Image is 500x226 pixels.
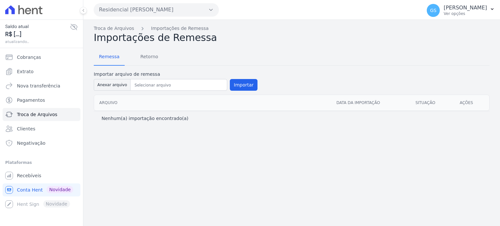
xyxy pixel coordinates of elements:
th: Situação [410,95,454,111]
a: Conta Hent Novidade [3,183,80,196]
span: Nova transferência [17,83,60,89]
a: Remessa [94,49,125,66]
nav: Breadcrumb [94,25,490,32]
p: Nenhum(a) importação encontrado(a) [102,115,188,122]
span: atualizando... [5,39,70,45]
a: Pagamentos [3,94,80,107]
span: Saldo atual [5,23,70,30]
span: Extrato [17,68,34,75]
span: Cobranças [17,54,41,60]
a: Cobranças [3,51,80,64]
span: Remessa [95,50,123,63]
a: Clientes [3,122,80,135]
a: Nova transferência [3,79,80,92]
button: Residencial [PERSON_NAME] [94,3,219,16]
nav: Sidebar [5,51,78,211]
input: Selecionar arquivo [132,81,226,89]
button: Importar [230,79,257,91]
a: Retorno [135,49,163,66]
a: Importações de Remessa [151,25,209,32]
a: Recebíveis [3,169,80,182]
span: Conta Hent [17,187,43,193]
button: GS [PERSON_NAME] Ver opções [422,1,500,20]
a: Troca de Arquivos [94,25,134,32]
th: Data da Importação [331,95,410,111]
label: Importar arquivo de remessa [94,71,257,78]
h2: Importações de Remessa [94,32,490,44]
span: Novidade [47,186,73,193]
p: [PERSON_NAME] [444,5,487,11]
span: Clientes [17,126,35,132]
span: GS [430,8,437,13]
th: Arquivo [94,95,331,111]
span: R$ [...] [5,30,70,39]
th: Ações [454,95,489,111]
a: Extrato [3,65,80,78]
span: Troca de Arquivos [17,111,57,118]
p: Ver opções [444,11,487,16]
a: Negativação [3,137,80,150]
div: Plataformas [5,159,78,166]
button: Anexar arquivo [94,79,131,91]
span: Negativação [17,140,46,146]
span: Retorno [136,50,162,63]
a: Troca de Arquivos [3,108,80,121]
span: Recebíveis [17,172,41,179]
span: Pagamentos [17,97,45,103]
